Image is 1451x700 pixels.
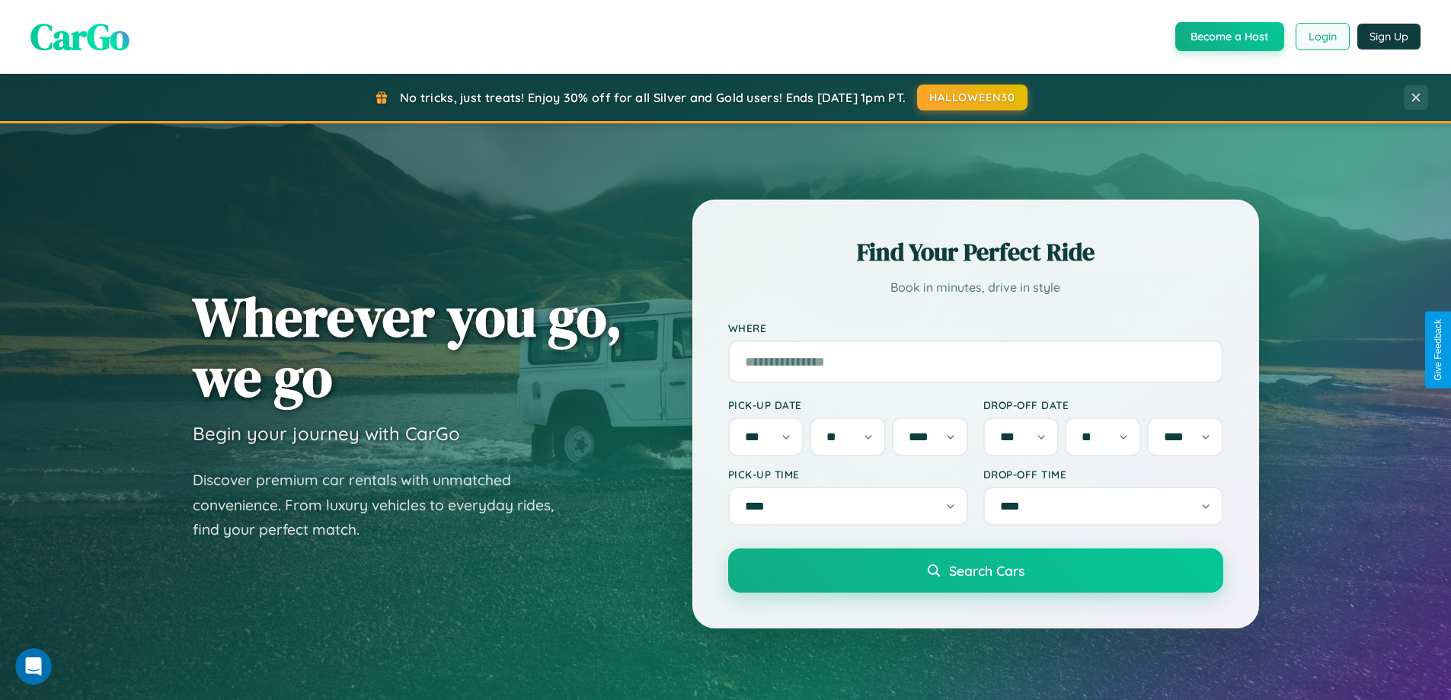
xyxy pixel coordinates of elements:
[30,11,129,62] span: CarGo
[949,562,1024,579] span: Search Cars
[193,468,574,542] p: Discover premium car rentals with unmatched convenience. From luxury vehicles to everyday rides, ...
[728,276,1223,299] p: Book in minutes, drive in style
[728,321,1223,334] label: Where
[193,286,622,407] h1: Wherever you go, we go
[1296,23,1350,50] button: Login
[728,235,1223,269] h2: Find Your Perfect Ride
[917,85,1028,110] button: HALLOWEEN30
[1175,22,1284,51] button: Become a Host
[193,422,460,445] h3: Begin your journey with CarGo
[1357,24,1421,50] button: Sign Up
[15,648,52,685] iframe: Intercom live chat
[400,90,906,105] span: No tricks, just treats! Enjoy 30% off for all Silver and Gold users! Ends [DATE] 1pm PT.
[983,398,1223,411] label: Drop-off Date
[983,468,1223,481] label: Drop-off Time
[728,468,968,481] label: Pick-up Time
[728,548,1223,593] button: Search Cars
[1433,319,1443,381] div: Give Feedback
[728,398,968,411] label: Pick-up Date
